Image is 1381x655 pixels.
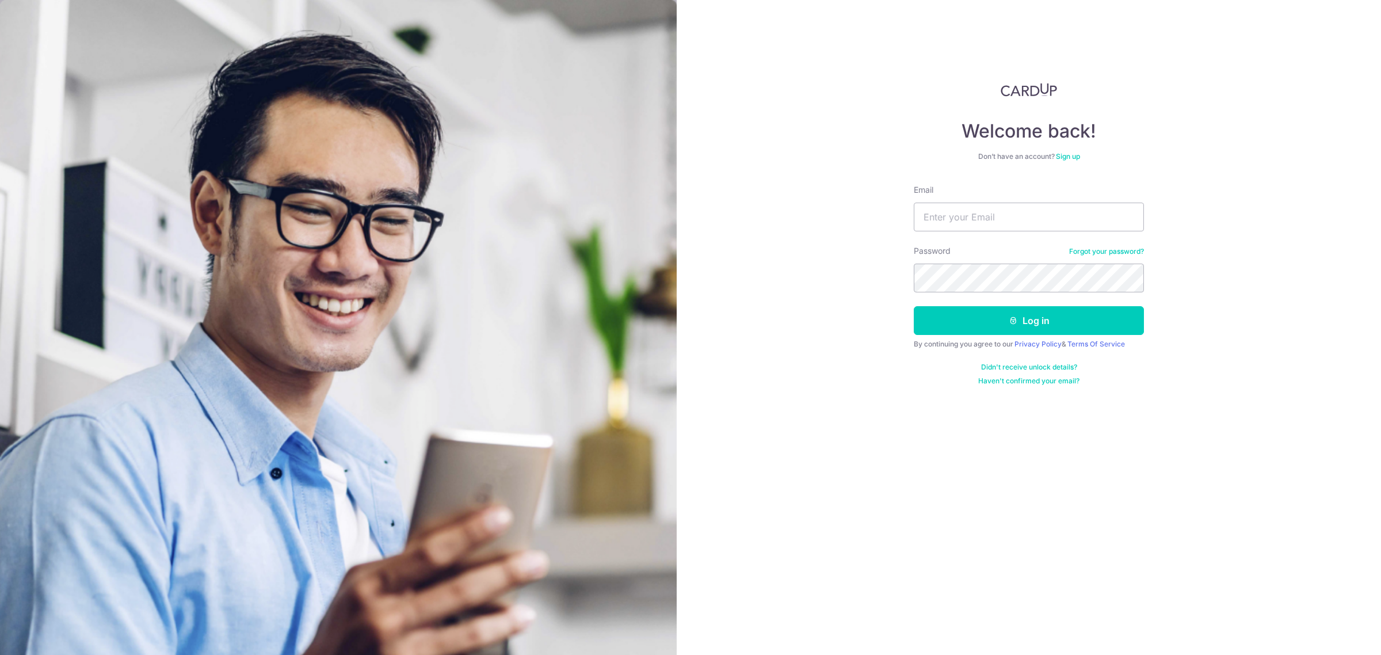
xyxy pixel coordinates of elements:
[1001,83,1057,97] img: CardUp Logo
[914,340,1144,349] div: By continuing you agree to our &
[914,306,1144,335] button: Log in
[1056,152,1080,161] a: Sign up
[914,120,1144,143] h4: Welcome back!
[981,363,1077,372] a: Didn't receive unlock details?
[914,184,933,196] label: Email
[914,245,951,257] label: Password
[1069,247,1144,256] a: Forgot your password?
[1067,340,1125,348] a: Terms Of Service
[914,203,1144,231] input: Enter your Email
[978,376,1079,386] a: Haven't confirmed your email?
[1014,340,1062,348] a: Privacy Policy
[914,152,1144,161] div: Don’t have an account?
